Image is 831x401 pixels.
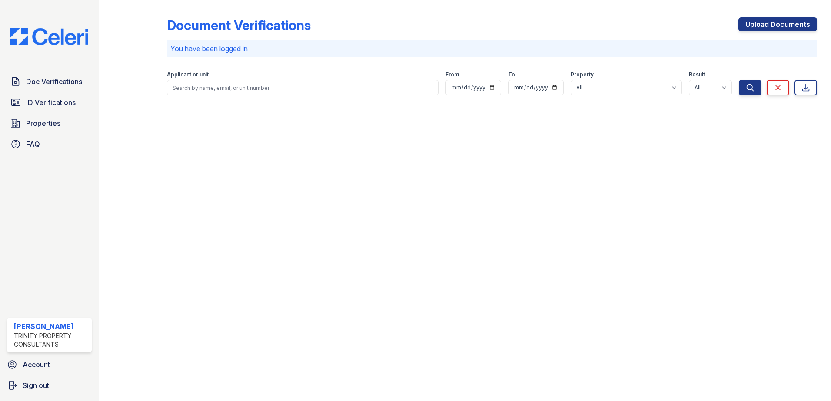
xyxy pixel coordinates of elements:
a: Sign out [3,377,95,394]
span: ID Verifications [26,97,76,108]
a: Account [3,356,95,373]
div: Trinity Property Consultants [14,332,88,349]
span: FAQ [26,139,40,149]
input: Search by name, email, or unit number [167,80,439,95]
label: Property [571,71,594,78]
div: [PERSON_NAME] [14,321,88,332]
span: Account [23,359,50,370]
label: To [508,71,515,78]
a: Properties [7,115,92,132]
a: ID Verifications [7,94,92,111]
span: Properties [26,118,60,128]
label: From [445,71,459,78]
a: Doc Verifications [7,73,92,90]
p: You have been logged in [170,43,814,54]
label: Result [689,71,705,78]
a: Upload Documents [738,17,817,31]
label: Applicant or unit [167,71,209,78]
span: Sign out [23,380,49,391]
span: Doc Verifications [26,76,82,87]
div: Document Verifications [167,17,311,33]
a: FAQ [7,135,92,153]
img: CE_Logo_Blue-a8612792a0a2168367f1c8372b55b34899dd931a85d93a1a3d3e32e68fde9ad4.png [3,28,95,45]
